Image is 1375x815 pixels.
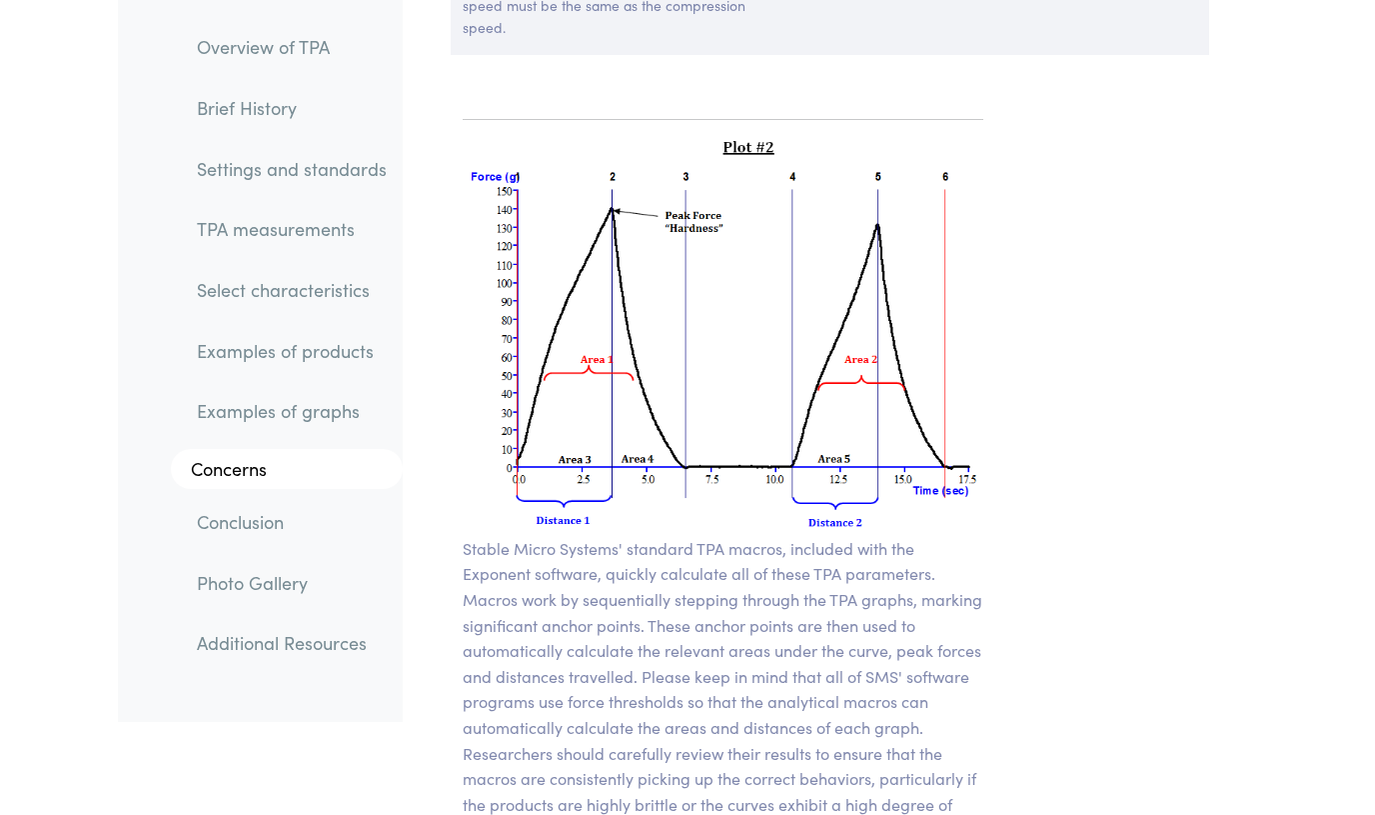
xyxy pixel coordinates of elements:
[181,85,403,131] a: Brief History
[181,559,403,605] a: Photo Gallery
[181,499,403,545] a: Conclusion
[181,328,403,374] a: Examples of products
[171,449,403,489] a: Concerns
[181,388,403,434] a: Examples of graphs
[463,136,983,536] img: graph of force and distance
[181,145,403,191] a: Settings and standards
[181,206,403,252] a: TPA measurements
[181,24,403,70] a: Overview of TPA
[181,620,403,666] a: Additional Resources
[181,267,403,313] a: Select characteristics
